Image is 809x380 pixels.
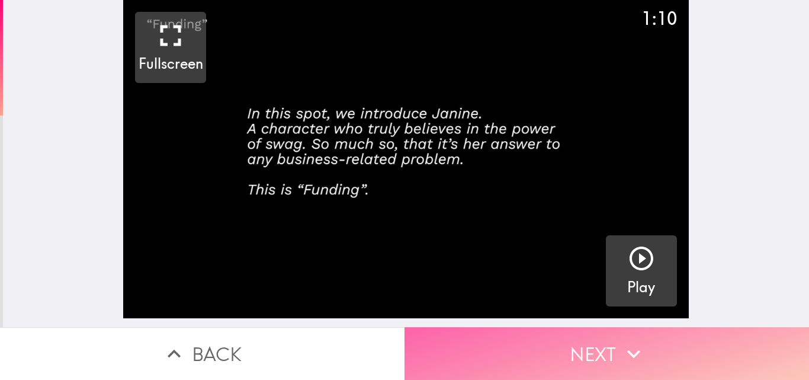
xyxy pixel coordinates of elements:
[139,54,203,74] h5: Fullscreen
[606,235,677,306] button: Play
[641,6,677,31] div: 1:10
[404,327,809,380] button: Next
[627,277,655,298] h5: Play
[135,12,206,83] button: Fullscreen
